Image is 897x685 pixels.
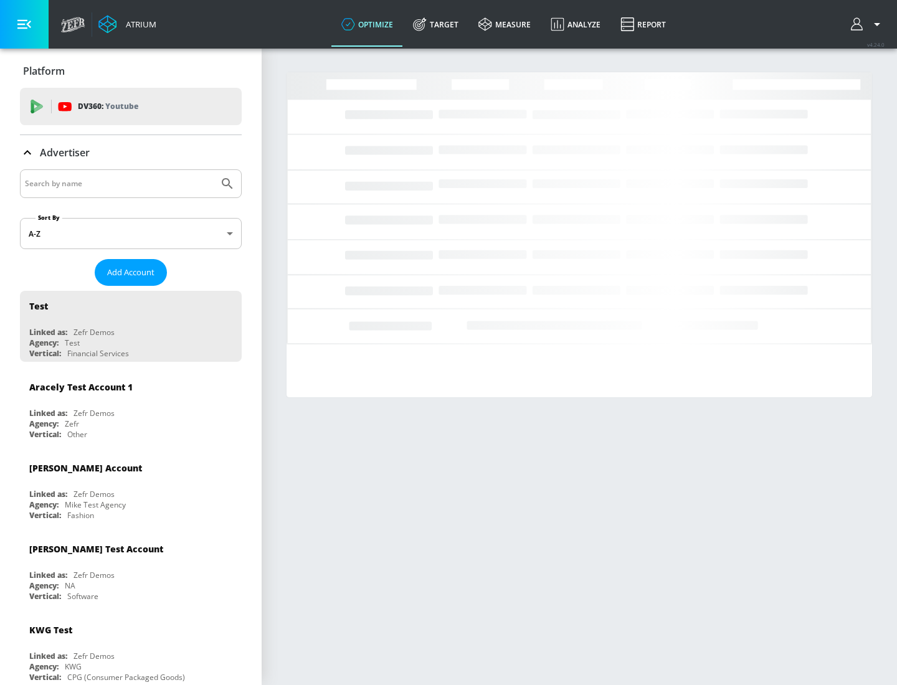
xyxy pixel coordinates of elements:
[65,499,126,510] div: Mike Test Agency
[67,348,129,359] div: Financial Services
[78,100,138,113] p: DV360:
[867,41,885,48] span: v 4.24.0
[29,591,61,602] div: Vertical:
[20,372,242,443] div: Aracely Test Account 1Linked as:Zefr DemosAgency:ZefrVertical:Other
[610,2,676,47] a: Report
[40,146,90,159] p: Advertiser
[20,291,242,362] div: TestLinked as:Zefr DemosAgency:TestVertical:Financial Services
[29,381,133,393] div: Aracely Test Account 1
[74,408,115,418] div: Zefr Demos
[331,2,403,47] a: optimize
[20,453,242,524] div: [PERSON_NAME] AccountLinked as:Zefr DemosAgency:Mike Test AgencyVertical:Fashion
[65,338,80,348] div: Test
[74,489,115,499] div: Zefr Demos
[29,543,163,555] div: [PERSON_NAME] Test Account
[29,300,48,312] div: Test
[20,54,242,88] div: Platform
[74,570,115,580] div: Zefr Demos
[29,408,67,418] div: Linked as:
[29,489,67,499] div: Linked as:
[67,429,87,440] div: Other
[29,624,72,636] div: KWG Test
[25,176,214,192] input: Search by name
[29,672,61,683] div: Vertical:
[29,580,59,591] div: Agency:
[29,348,61,359] div: Vertical:
[29,499,59,510] div: Agency:
[29,651,67,661] div: Linked as:
[23,64,65,78] p: Platform
[98,15,156,34] a: Atrium
[121,19,156,30] div: Atrium
[29,338,59,348] div: Agency:
[29,418,59,429] div: Agency:
[20,534,242,605] div: [PERSON_NAME] Test AccountLinked as:Zefr DemosAgency:NAVertical:Software
[67,591,98,602] div: Software
[403,2,468,47] a: Target
[74,651,115,661] div: Zefr Demos
[95,259,167,286] button: Add Account
[29,510,61,521] div: Vertical:
[20,218,242,249] div: A-Z
[65,661,82,672] div: KWG
[29,570,67,580] div: Linked as:
[29,661,59,672] div: Agency:
[65,418,79,429] div: Zefr
[468,2,541,47] a: measure
[29,429,61,440] div: Vertical:
[29,462,142,474] div: [PERSON_NAME] Account
[541,2,610,47] a: Analyze
[20,135,242,170] div: Advertiser
[20,88,242,125] div: DV360: Youtube
[29,327,67,338] div: Linked as:
[107,265,154,280] span: Add Account
[105,100,138,113] p: Youtube
[67,672,185,683] div: CPG (Consumer Packaged Goods)
[36,214,62,222] label: Sort By
[74,327,115,338] div: Zefr Demos
[67,510,94,521] div: Fashion
[65,580,75,591] div: NA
